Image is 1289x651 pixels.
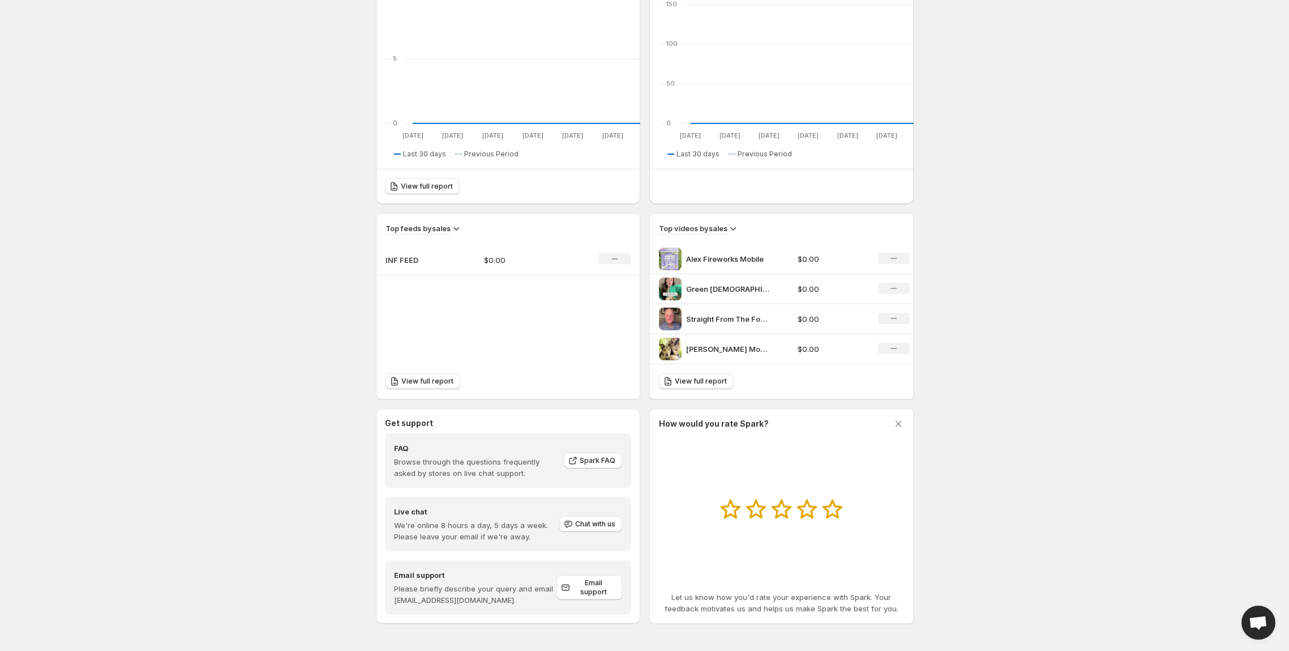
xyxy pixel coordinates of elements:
p: $0.00 [798,283,864,295]
text: [DATE] [562,131,583,139]
span: Last 30 days [676,150,720,159]
p: $0.00 [484,254,564,266]
text: [DATE] [602,131,623,139]
span: Chat with us [575,520,615,529]
p: Browse through the questions frequently asked by stores on live chat support. [394,456,556,479]
p: Let us know how you'd rate your experience with Spark. Your feedback motivates us and helps us ma... [659,592,904,614]
span: View full report [401,377,453,386]
text: [DATE] [482,131,503,139]
h4: Live chat [394,506,558,517]
p: INF FEED [386,254,442,266]
span: Previous Period [464,150,519,159]
span: View full report [401,182,453,191]
text: [DATE] [442,131,463,139]
text: [DATE] [402,131,423,139]
span: Previous Period [738,150,792,159]
text: 50 [666,79,675,87]
p: $0.00 [798,313,864,325]
h3: Top videos by sales [659,223,727,234]
a: View full report [659,373,734,389]
p: Please briefly describe your query and email [EMAIL_ADDRESS][DOMAIN_NAME]. [394,583,556,606]
span: Last 30 days [403,150,446,159]
div: Open chat [1241,606,1275,640]
h3: How would you rate Spark? [659,418,769,429]
h4: FAQ [394,442,556,454]
a: View full report [385,178,460,194]
a: View full report [386,373,460,389]
text: [DATE] [876,131,897,139]
text: 0 [666,119,671,127]
img: Green Lady Mobile Latest [659,278,682,300]
text: [DATE] [837,131,858,139]
text: 5 [393,55,397,63]
span: Email support [572,578,615,597]
p: Green [DEMOGRAPHIC_DATA] Mobile Latest [686,283,771,295]
text: [DATE] [719,131,740,139]
h3: Top feeds by sales [386,223,451,234]
p: [PERSON_NAME] Mobile [686,343,771,355]
a: Spark FAQ [564,453,622,469]
img: Straight From The Founder [659,308,682,330]
img: Alex Storm Mobile [659,338,682,360]
text: [DATE] [798,131,819,139]
span: Spark FAQ [580,456,615,465]
text: 100 [666,40,678,48]
button: Chat with us [559,516,622,532]
text: [DATE] [759,131,780,139]
h3: Get support [385,418,433,429]
p: We're online 8 hours a day, 5 days a week. Please leave your email if we're away. [394,520,558,542]
p: $0.00 [798,253,864,265]
h4: Email support [394,569,556,581]
a: Email support [556,575,622,600]
p: Alex Fireworks Mobile [686,253,771,265]
img: Alex Fireworks Mobile [659,248,682,270]
text: [DATE] [522,131,543,139]
span: View full report [675,377,727,386]
text: 0 [393,119,397,127]
p: Straight From The Founder [686,313,771,325]
text: [DATE] [680,131,701,139]
p: $0.00 [798,343,864,355]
